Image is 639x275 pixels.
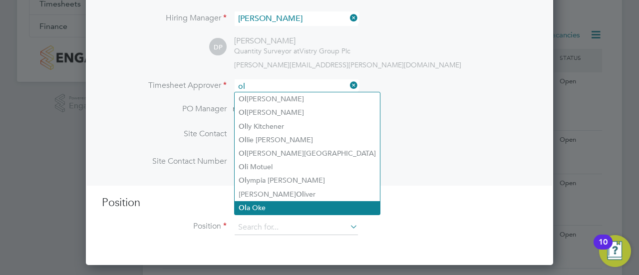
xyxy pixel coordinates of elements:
li: ympia [PERSON_NAME] [235,174,380,187]
li: a Oke [235,201,380,215]
li: [PERSON_NAME][GEOGRAPHIC_DATA] [235,147,380,160]
span: [PERSON_NAME][EMAIL_ADDRESS][PERSON_NAME][DOMAIN_NAME] [234,60,461,69]
input: Search for... [235,79,358,94]
b: Ol [239,176,247,185]
li: [PERSON_NAME] [235,106,380,119]
label: Timesheet Approver [102,80,227,91]
b: Ol [239,163,247,171]
label: PO Manager [102,104,227,114]
li: ly Kitchener [235,120,380,133]
b: Ol [239,122,247,131]
input: Search for... [235,11,358,26]
li: [PERSON_NAME] iver [235,188,380,201]
input: Search for... [235,220,358,235]
div: [PERSON_NAME] [234,36,350,46]
div: Vistry Group Plc [234,46,350,55]
button: Open Resource Center, 10 new notifications [599,235,631,267]
label: Site Contact Number [102,156,227,167]
label: Site Contact [102,129,227,139]
b: Ol [239,95,247,103]
label: Hiring Manager [102,13,227,23]
b: Ol [239,149,247,158]
span: n/a [233,104,244,114]
li: [PERSON_NAME] [235,92,380,106]
b: Ol [239,204,247,212]
b: Ol [239,136,247,144]
b: Ol [239,108,247,117]
span: DP [209,38,227,56]
label: Position [102,221,227,232]
li: lie [PERSON_NAME] [235,133,380,147]
h3: Position [102,196,537,210]
li: i Motuel [235,160,380,174]
b: Ol [296,190,304,199]
span: Quantity Surveyor at [234,46,300,55]
div: 10 [599,242,608,255]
